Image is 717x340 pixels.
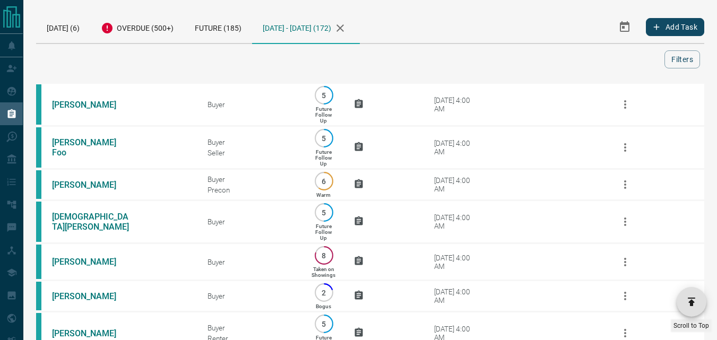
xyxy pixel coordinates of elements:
div: [DATE] - [DATE] (172) [252,11,360,44]
p: Bogus [316,303,331,309]
div: condos.ca [36,202,41,242]
div: Seller [208,149,294,157]
a: [DEMOGRAPHIC_DATA][PERSON_NAME] [52,212,132,232]
div: Overdue (500+) [90,11,184,43]
button: Add Task [646,18,704,36]
p: 5 [320,208,328,216]
button: Filters [664,50,700,68]
div: [DATE] 4:00 AM [434,254,479,271]
div: Precon [208,186,294,194]
div: [DATE] 4:00 AM [434,213,479,230]
div: [DATE] 4:00 AM [434,96,479,113]
div: Buyer [208,217,294,226]
div: condos.ca [36,127,41,168]
p: Future Follow Up [315,106,332,124]
a: [PERSON_NAME] [52,180,132,190]
p: 2 [320,289,328,297]
div: Buyer [208,138,294,146]
div: [DATE] 4:00 AM [434,287,479,304]
div: Buyer [208,258,294,266]
p: 8 [320,251,328,259]
button: Select Date Range [612,14,637,40]
div: [DATE] 4:00 AM [434,139,479,156]
div: Buyer [208,100,294,109]
p: 6 [320,177,328,185]
div: Buyer [208,175,294,184]
div: condos.ca [36,84,41,125]
a: [PERSON_NAME] [52,257,132,267]
span: Scroll to Top [673,322,709,329]
div: Buyer [208,292,294,300]
p: Future Follow Up [315,149,332,167]
div: Future (185) [184,11,252,43]
div: [DATE] (6) [36,11,90,43]
div: Buyer [208,324,294,332]
div: condos.ca [36,245,41,279]
div: condos.ca [36,170,41,199]
a: [PERSON_NAME] Foo [52,137,132,158]
p: Warm [316,192,331,198]
p: Future Follow Up [315,223,332,241]
a: [PERSON_NAME] [52,291,132,301]
div: condos.ca [36,282,41,310]
p: 5 [320,134,328,142]
p: 5 [320,91,328,99]
a: [PERSON_NAME] [52,328,132,338]
a: [PERSON_NAME] [52,100,132,110]
p: Taken on Showings [312,266,335,278]
p: 5 [320,320,328,328]
div: [DATE] 4:00 AM [434,176,479,193]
